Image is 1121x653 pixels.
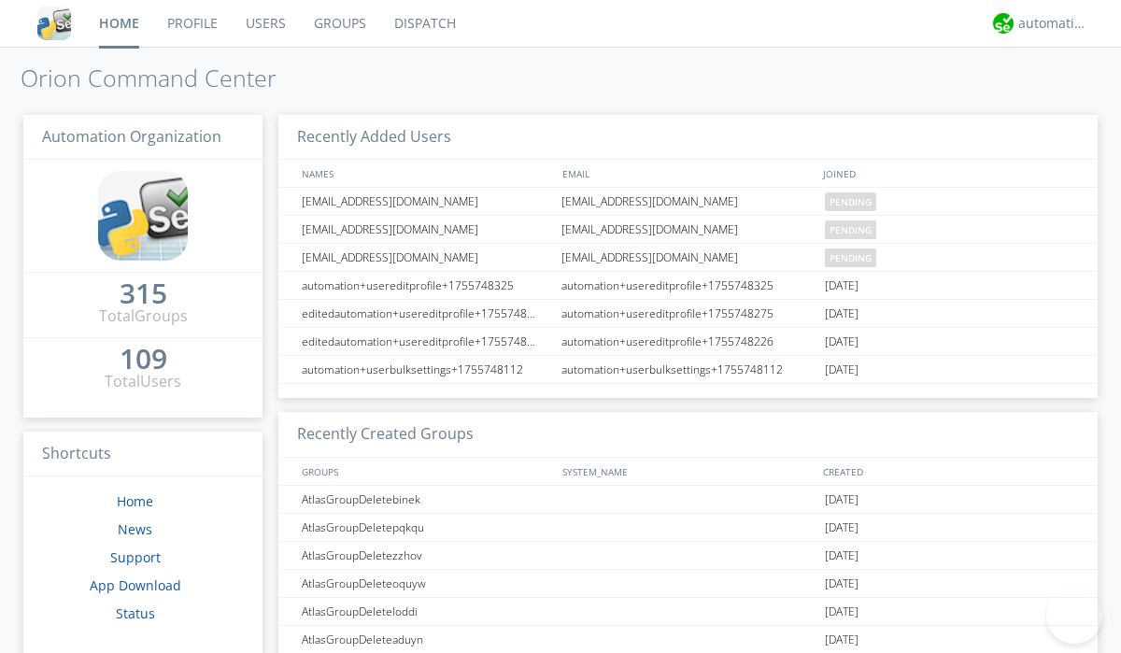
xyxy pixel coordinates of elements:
div: Total Users [105,371,181,392]
div: editedautomation+usereditprofile+1755748275 [297,300,556,327]
span: Automation Organization [42,126,221,147]
div: CREATED [818,458,1080,485]
img: cddb5a64eb264b2086981ab96f4c1ba7 [98,171,188,261]
a: editedautomation+usereditprofile+1755748275automation+usereditprofile+1755748275[DATE] [278,300,1098,328]
div: JOINED [818,160,1080,187]
div: [EMAIL_ADDRESS][DOMAIN_NAME] [557,244,820,271]
span: [DATE] [825,598,858,626]
div: SYSTEM_NAME [558,458,818,485]
span: [DATE] [825,514,858,542]
span: pending [825,248,876,267]
a: Support [110,548,161,566]
div: Total Groups [99,305,188,327]
a: AtlasGroupDeleteloddi[DATE] [278,598,1098,626]
div: AtlasGroupDeletezzhov [297,542,556,569]
div: automation+usereditprofile+1755748325 [557,272,820,299]
a: automation+usereditprofile+1755748325automation+usereditprofile+1755748325[DATE] [278,272,1098,300]
div: automation+usereditprofile+1755748275 [557,300,820,327]
div: automation+usereditprofile+1755748325 [297,272,556,299]
a: [EMAIL_ADDRESS][DOMAIN_NAME][EMAIL_ADDRESS][DOMAIN_NAME]pending [278,216,1098,244]
a: App Download [90,576,181,594]
div: AtlasGroupDeletebinek [297,486,556,513]
h3: Recently Added Users [278,115,1098,161]
div: AtlasGroupDeletepqkqu [297,514,556,541]
div: AtlasGroupDeleteoquyw [297,570,556,597]
div: automation+userbulksettings+1755748112 [297,356,556,383]
div: automation+usereditprofile+1755748226 [557,328,820,355]
img: d2d01cd9b4174d08988066c6d424eccd [993,13,1014,34]
div: automation+userbulksettings+1755748112 [557,356,820,383]
span: [DATE] [825,570,858,598]
a: [EMAIL_ADDRESS][DOMAIN_NAME][EMAIL_ADDRESS][DOMAIN_NAME]pending [278,188,1098,216]
a: Home [117,492,153,510]
h3: Shortcuts [23,432,263,477]
div: EMAIL [558,160,818,187]
a: editedautomation+usereditprofile+1755748226automation+usereditprofile+1755748226[DATE] [278,328,1098,356]
a: [EMAIL_ADDRESS][DOMAIN_NAME][EMAIL_ADDRESS][DOMAIN_NAME]pending [278,244,1098,272]
div: editedautomation+usereditprofile+1755748226 [297,328,556,355]
iframe: Toggle Customer Support [1046,588,1102,644]
div: AtlasGroupDeleteaduyn [297,626,556,653]
div: GROUPS [297,458,553,485]
div: [EMAIL_ADDRESS][DOMAIN_NAME] [557,188,820,215]
a: AtlasGroupDeletepqkqu[DATE] [278,514,1098,542]
a: AtlasGroupDeleteoquyw[DATE] [278,570,1098,598]
div: [EMAIL_ADDRESS][DOMAIN_NAME] [297,244,556,271]
a: automation+userbulksettings+1755748112automation+userbulksettings+1755748112[DATE] [278,356,1098,384]
a: AtlasGroupDeletebinek[DATE] [278,486,1098,514]
a: News [118,520,152,538]
div: [EMAIL_ADDRESS][DOMAIN_NAME] [297,216,556,243]
span: [DATE] [825,328,858,356]
a: 315 [120,284,167,305]
div: [EMAIL_ADDRESS][DOMAIN_NAME] [297,188,556,215]
a: 109 [120,349,167,371]
a: AtlasGroupDeletezzhov[DATE] [278,542,1098,570]
span: [DATE] [825,542,858,570]
span: pending [825,220,876,239]
div: automation+atlas [1018,14,1088,33]
h3: Recently Created Groups [278,412,1098,458]
span: [DATE] [825,300,858,328]
span: [DATE] [825,486,858,514]
span: [DATE] [825,272,858,300]
span: [DATE] [825,356,858,384]
a: Status [116,604,155,622]
div: [EMAIL_ADDRESS][DOMAIN_NAME] [557,216,820,243]
div: 109 [120,349,167,368]
span: pending [825,192,876,211]
img: cddb5a64eb264b2086981ab96f4c1ba7 [37,7,71,40]
div: AtlasGroupDeleteloddi [297,598,556,625]
div: NAMES [297,160,553,187]
div: 315 [120,284,167,303]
